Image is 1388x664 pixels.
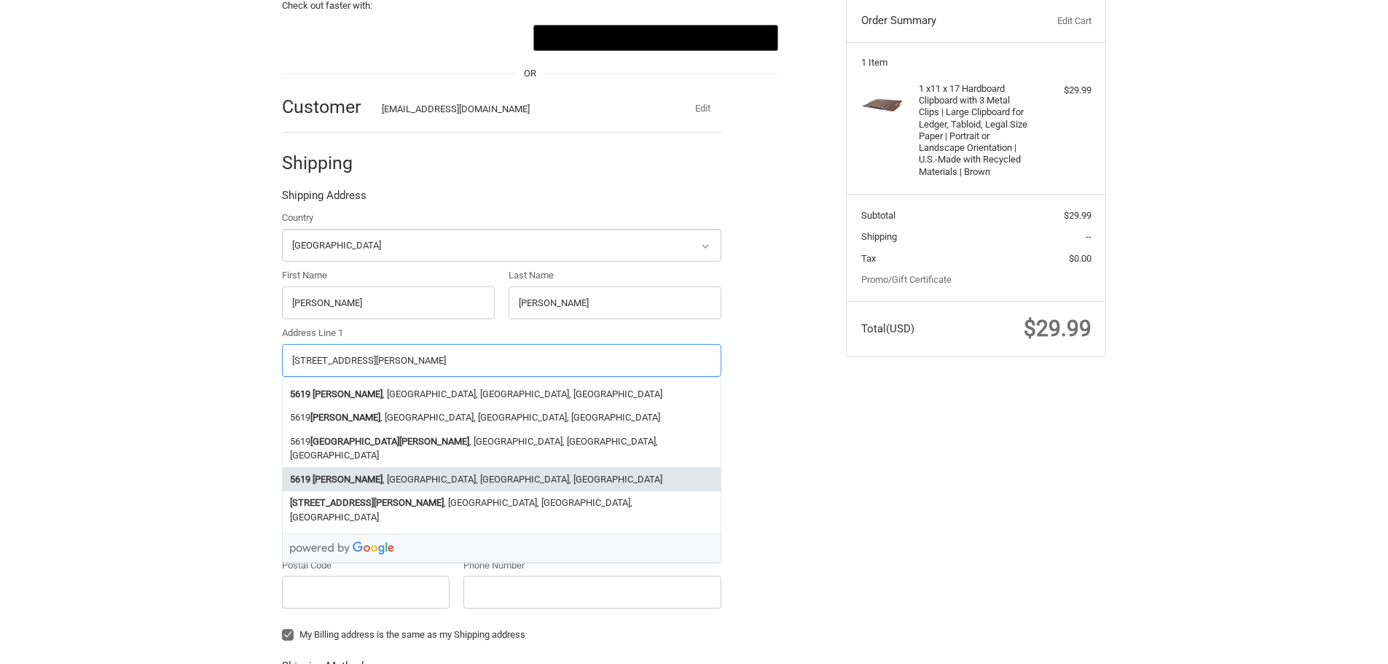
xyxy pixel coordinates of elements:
iframe: PayPal-paypal [282,25,528,51]
span: $29.99 [1064,210,1091,221]
div: [EMAIL_ADDRESS][DOMAIN_NAME] [382,102,656,117]
span: Shipping [861,231,897,242]
div: $29.99 [1034,83,1091,98]
h3: Order Summary [861,14,1019,28]
strong: [PERSON_NAME] [313,387,383,402]
label: Last Name [509,268,721,283]
label: Address Line 1 [282,326,721,340]
li: , [GEOGRAPHIC_DATA], [GEOGRAPHIC_DATA], [GEOGRAPHIC_DATA] [283,467,721,491]
a: Promo/Gift Certificate [861,274,952,285]
h4: 1 x 11 x 17 Hardboard Clipboard with 3 Metal Clips | Large Clipboard for Ledger, Tabloid, Legal S... [919,83,1030,178]
strong: 5619 [290,472,310,487]
li: 5619 , [GEOGRAPHIC_DATA], [GEOGRAPHIC_DATA], [GEOGRAPHIC_DATA] [283,429,721,467]
strong: [PERSON_NAME] [310,410,380,425]
span: OR [517,66,544,81]
button: Edit [683,98,721,119]
label: Postal Code [282,558,450,573]
span: Total (USD) [861,322,914,335]
span: $29.99 [1024,316,1091,341]
span: Subtotal [861,210,895,221]
li: 5619 , [GEOGRAPHIC_DATA], [GEOGRAPHIC_DATA], [GEOGRAPHIC_DATA] [283,406,721,430]
span: -- [1086,231,1091,242]
li: , [GEOGRAPHIC_DATA], [GEOGRAPHIC_DATA], [GEOGRAPHIC_DATA] [283,491,721,529]
strong: [STREET_ADDRESS][PERSON_NAME] [290,496,444,510]
label: First Name [282,268,495,283]
a: Edit Cart [1019,14,1091,28]
h3: 1 Item [861,57,1091,69]
li: , [GEOGRAPHIC_DATA], [GEOGRAPHIC_DATA], [GEOGRAPHIC_DATA] [283,382,721,406]
label: Phone Number [463,558,721,573]
span: $0.00 [1069,253,1091,264]
legend: Shipping Address [282,187,366,211]
strong: [GEOGRAPHIC_DATA][PERSON_NAME] [310,434,469,449]
h2: Shipping [282,152,367,174]
button: Google Pay [533,25,779,51]
label: My Billing address is the same as my Shipping address [282,629,721,641]
strong: [PERSON_NAME] [313,472,383,487]
label: Country [282,211,721,225]
h2: Customer [282,95,367,118]
strong: 5619 [290,387,310,402]
span: Tax [861,253,876,264]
